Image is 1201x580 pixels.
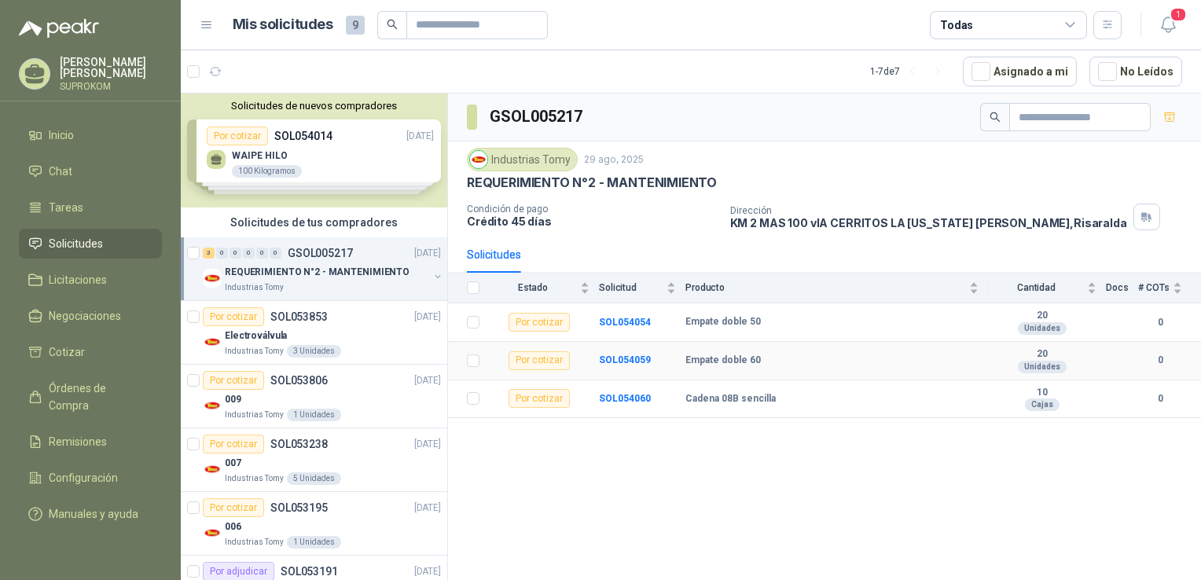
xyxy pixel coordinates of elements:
b: 0 [1138,391,1182,406]
p: SOL053806 [270,375,328,386]
div: 3 Unidades [287,345,341,358]
p: SUPROKOM [60,82,162,91]
th: Producto [685,273,988,303]
span: Tareas [49,199,83,216]
a: Órdenes de Compra [19,373,162,420]
p: 29 ago, 2025 [584,152,644,167]
span: Estado [489,282,577,293]
span: Manuales y ayuda [49,505,138,523]
span: Inicio [49,127,74,144]
b: Empate doble 50 [685,316,761,329]
img: Company Logo [203,396,222,415]
img: Logo peakr [19,19,99,38]
div: 0 [243,248,255,259]
span: Licitaciones [49,271,107,288]
p: [DATE] [414,310,441,325]
b: 20 [988,310,1096,322]
p: KM 2 MAS 100 vIA CERRITOS LA [US_STATE] [PERSON_NAME] , Risaralda [730,216,1127,229]
p: SOL053853 [270,311,328,322]
p: 009 [225,392,241,407]
p: GSOL005217 [288,248,353,259]
b: Empate doble 60 [685,354,761,367]
div: Por cotizar [509,313,570,332]
span: Cotizar [49,343,85,361]
p: [DATE] [414,373,441,388]
a: Inicio [19,120,162,150]
p: Industrias Tomy [225,536,284,549]
div: Por cotizar [203,498,264,517]
a: Por cotizarSOL053238[DATE] Company Logo007Industrias Tomy5 Unidades [181,428,447,492]
p: Dirección [730,205,1127,216]
th: Docs [1106,273,1138,303]
a: Licitaciones [19,265,162,295]
a: Por cotizarSOL053806[DATE] Company Logo009Industrias Tomy1 Unidades [181,365,447,428]
p: REQUERIMIENTO N°2 - MANTENIMIENTO [225,265,410,280]
b: 0 [1138,353,1182,368]
a: SOL054060 [599,393,651,404]
a: Por cotizarSOL053195[DATE] Company Logo006Industrias Tomy1 Unidades [181,492,447,556]
a: SOL054059 [599,354,651,365]
p: Industrias Tomy [225,345,284,358]
span: # COTs [1138,282,1170,293]
b: 20 [988,348,1096,361]
img: Company Logo [203,523,222,542]
h1: Mis solicitudes [233,13,333,36]
a: Chat [19,156,162,186]
div: 0 [230,248,241,259]
th: Solicitud [599,273,685,303]
p: Condición de pago [467,204,718,215]
span: Solicitudes [49,235,103,252]
span: Remisiones [49,433,107,450]
p: SOL053238 [270,439,328,450]
div: Cajas [1025,398,1060,411]
span: search [990,112,1001,123]
a: 3 0 0 0 0 0 GSOL005217[DATE] Company LogoREQUERIMIENTO N°2 - MANTENIMIENTOIndustrias Tomy [203,244,444,294]
div: Por cotizar [203,435,264,453]
p: [DATE] [414,501,441,516]
div: 0 [270,248,281,259]
button: 1 [1154,11,1182,39]
button: Asignado a mi [963,57,1077,86]
p: Industrias Tomy [225,281,284,294]
a: Configuración [19,463,162,493]
a: Remisiones [19,427,162,457]
div: 1 - 7 de 7 [870,59,950,84]
p: SOL053191 [281,566,338,577]
p: [DATE] [414,437,441,452]
a: SOL054054 [599,317,651,328]
p: [DATE] [414,246,441,261]
a: Cotizar [19,337,162,367]
p: Industrias Tomy [225,409,284,421]
button: Solicitudes de nuevos compradores [187,100,441,112]
div: Por cotizar [509,351,570,370]
p: Industrias Tomy [225,472,284,485]
div: 1 Unidades [287,409,341,421]
span: Solicitud [599,282,663,293]
span: Órdenes de Compra [49,380,147,414]
a: Solicitudes [19,229,162,259]
p: [PERSON_NAME] [PERSON_NAME] [60,57,162,79]
div: Todas [940,17,973,34]
a: Por cotizarSOL053853[DATE] Company LogoElectroválvulaIndustrias Tomy3 Unidades [181,301,447,365]
p: Crédito 45 días [467,215,718,228]
div: Solicitudes [467,246,521,263]
span: 1 [1170,7,1187,22]
p: REQUERIMIENTO N°2 - MANTENIMIENTO [467,174,717,191]
img: Company Logo [470,151,487,168]
a: Tareas [19,193,162,222]
div: 5 Unidades [287,472,341,485]
div: Industrias Tomy [467,148,578,171]
div: 3 [203,248,215,259]
span: 9 [346,16,365,35]
b: Cadena 08B sencilla [685,393,776,406]
span: search [387,19,398,30]
div: 0 [216,248,228,259]
img: Company Logo [203,460,222,479]
a: Manuales y ayuda [19,499,162,529]
h3: GSOL005217 [490,105,585,129]
img: Company Logo [203,332,222,351]
span: Chat [49,163,72,180]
